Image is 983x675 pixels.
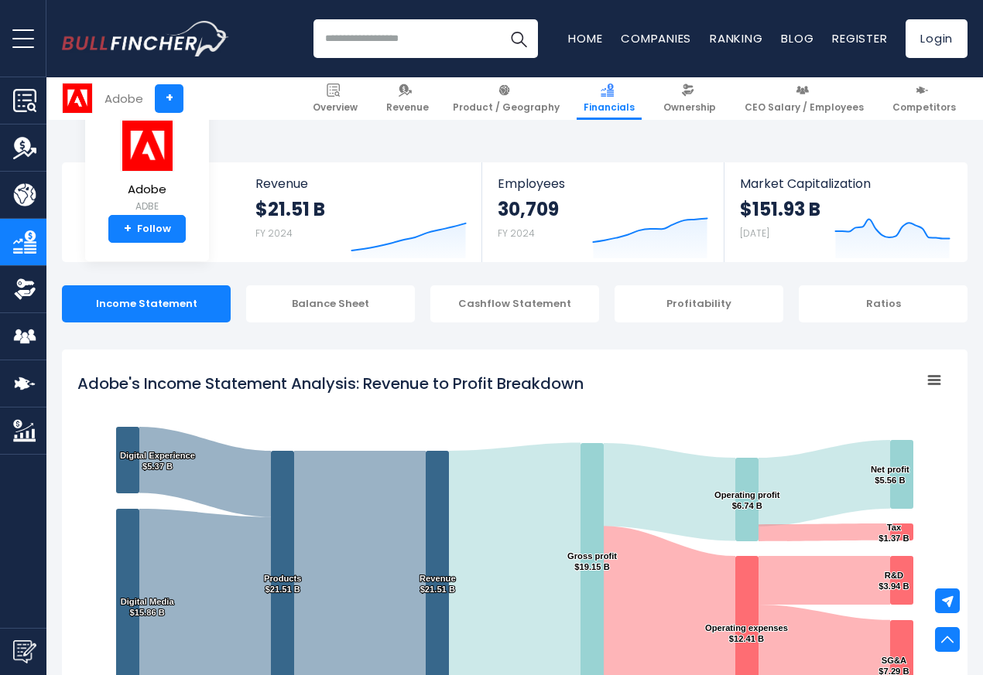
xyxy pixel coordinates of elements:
text: Revenue $21.51 B [420,574,456,594]
a: Blog [781,30,813,46]
tspan: Adobe's Income Statement Analysis: Revenue to Profit Breakdown [77,373,584,394]
strong: 30,709 [498,197,559,221]
small: FY 2024 [498,227,535,240]
span: Market Capitalization [740,176,950,191]
strong: + [124,222,132,236]
a: Revenue [379,77,436,120]
strong: $21.51 B [255,197,325,221]
text: Products $21.51 B [264,574,302,594]
a: Market Capitalization $151.93 B [DATE] [724,162,966,262]
span: Employees [498,176,707,191]
small: ADBE [120,199,174,213]
button: Search [499,19,538,58]
a: Home [568,30,602,46]
strong: $151.93 B [740,197,820,221]
div: Cashflow Statement [430,285,599,322]
text: Operating expenses $12.41 B [705,623,788,643]
a: Competitors [885,77,963,120]
text: Gross profit $19.15 B [567,551,617,571]
a: + [155,84,183,113]
div: Balance Sheet [246,285,415,322]
span: Ownership [663,101,716,114]
img: ADBE logo [120,120,174,172]
a: Login [906,19,968,58]
a: CEO Salary / Employees [738,77,871,120]
a: Adobe ADBE [119,119,175,216]
img: Ownership [13,278,36,301]
a: Revenue $21.51 B FY 2024 [240,162,482,262]
span: Adobe [120,183,174,196]
a: Register [832,30,887,46]
div: Income Statement [62,285,231,322]
text: Digital Media $15.86 B [121,597,175,617]
small: [DATE] [740,227,769,240]
text: Operating profit $6.74 B [714,490,780,510]
span: Revenue [255,176,467,191]
text: Tax $1.37 B [879,523,909,543]
span: Revenue [386,101,429,114]
text: R&D $3.94 B [879,571,909,591]
a: +Follow [108,215,186,243]
span: Financials [584,101,635,114]
span: Overview [313,101,358,114]
a: Product / Geography [446,77,567,120]
a: Financials [577,77,642,120]
img: Bullfincher logo [62,21,229,56]
div: Adobe [104,90,143,107]
div: Ratios [799,285,968,322]
div: Profitability [615,285,783,322]
a: Ownership [656,77,723,120]
a: Companies [621,30,691,46]
text: Net profit $5.56 B [871,465,909,485]
img: ADBE logo [63,84,92,113]
span: Competitors [892,101,956,114]
span: Product / Geography [453,101,560,114]
a: Overview [306,77,365,120]
a: Employees 30,709 FY 2024 [482,162,723,262]
small: FY 2024 [255,227,293,240]
span: CEO Salary / Employees [745,101,864,114]
text: Digital Experience $5.37 B [120,451,195,471]
a: Go to homepage [62,21,228,56]
a: Ranking [710,30,762,46]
